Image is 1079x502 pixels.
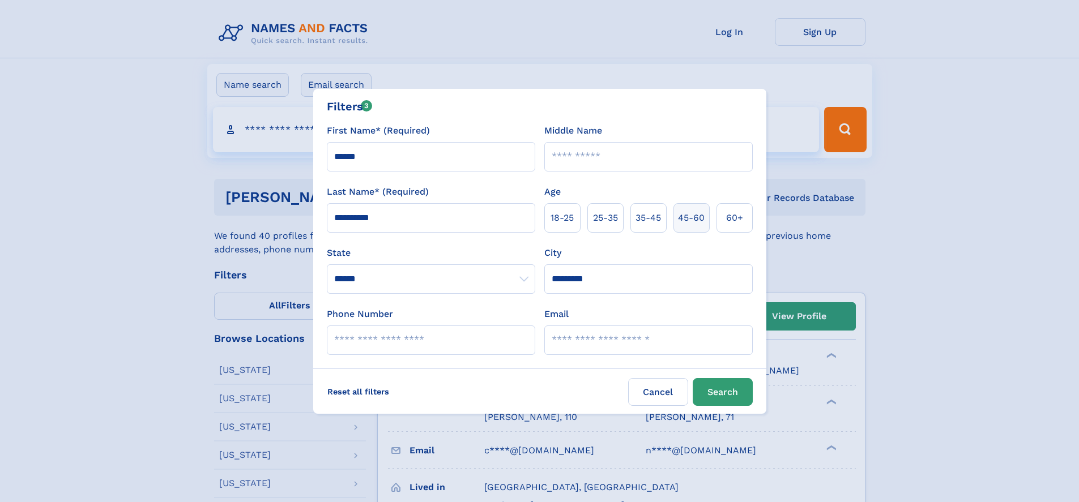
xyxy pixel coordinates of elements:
span: 60+ [726,211,743,225]
label: Last Name* (Required) [327,185,429,199]
label: Email [544,307,569,321]
label: Age [544,185,561,199]
label: First Name* (Required) [327,124,430,138]
label: Reset all filters [320,378,396,405]
label: Middle Name [544,124,602,138]
label: Cancel [628,378,688,406]
button: Search [693,378,753,406]
label: Phone Number [327,307,393,321]
span: 45‑60 [678,211,705,225]
div: Filters [327,98,373,115]
span: 35‑45 [636,211,661,225]
span: 18‑25 [551,211,574,225]
label: State [327,246,535,260]
label: City [544,246,561,260]
span: 25‑35 [593,211,618,225]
